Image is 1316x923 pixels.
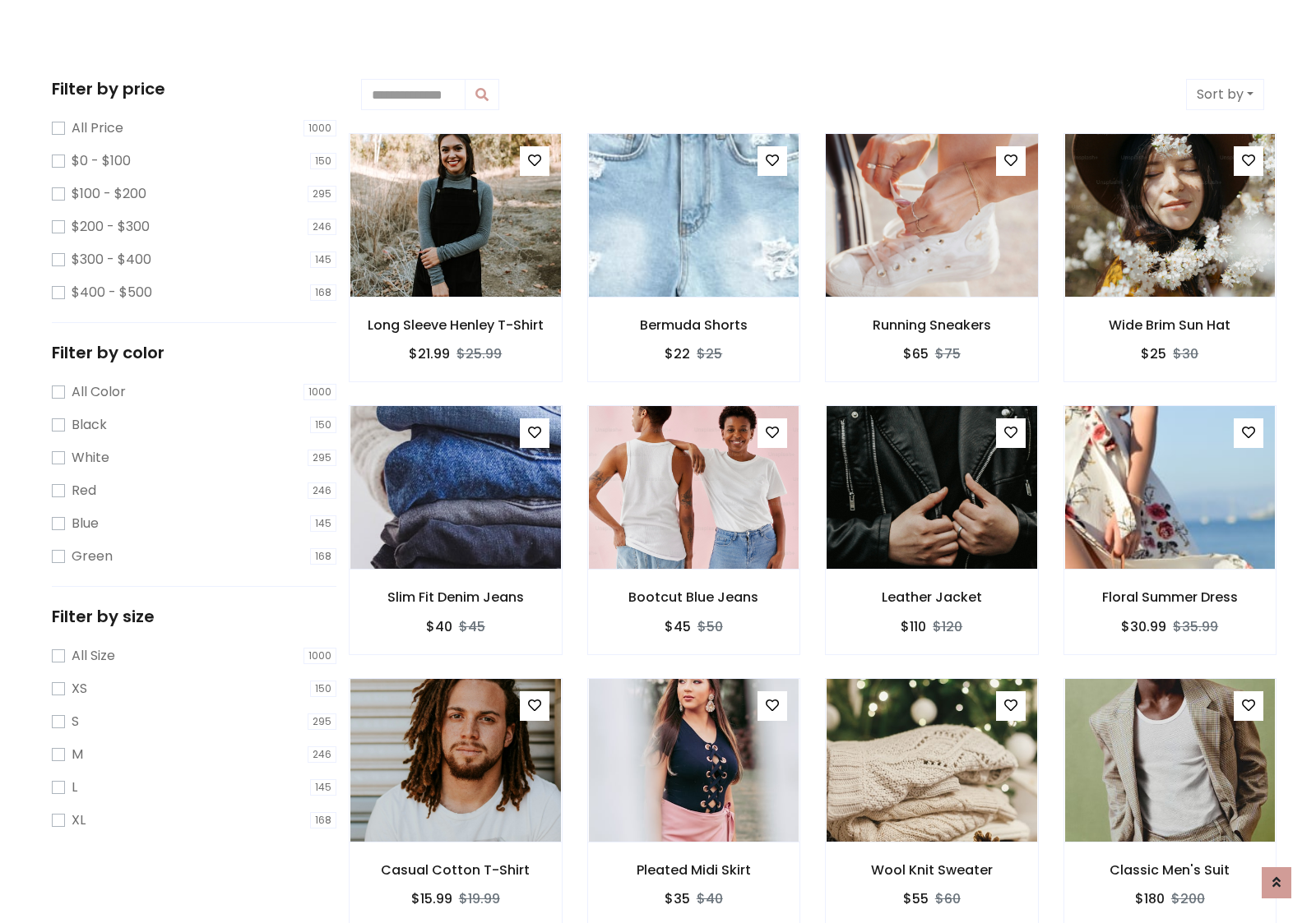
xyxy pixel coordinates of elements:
[310,681,336,697] span: 150
[72,514,99,533] label: Blue
[72,184,146,204] label: $100 - $200
[72,217,150,237] label: $200 - $300
[310,153,336,169] span: 150
[308,746,336,763] span: 246
[350,862,562,878] h6: Casual Cotton T-Shirt
[935,344,961,363] del: $75
[1135,891,1165,907] h6: $180
[310,284,336,301] span: 168
[72,448,109,468] label: White
[308,186,336,202] span: 295
[697,889,723,908] del: $40
[72,415,107,435] label: Black
[72,745,83,764] label: M
[72,118,123,138] label: All Price
[409,346,450,362] h6: $21.99
[350,317,562,333] h6: Long Sleeve Henley T-Shirt
[1064,862,1277,878] h6: Classic Men's Suit
[1064,589,1277,605] h6: Floral Summer Dress
[308,713,336,730] span: 295
[933,617,962,636] del: $120
[308,450,336,466] span: 295
[1173,617,1218,636] del: $35.99
[426,619,452,635] h6: $40
[310,417,336,433] span: 150
[1121,619,1166,635] h6: $30.99
[72,646,115,666] label: All Size
[1173,344,1198,363] del: $30
[826,862,1038,878] h6: Wool Knit Sweater
[588,317,800,333] h6: Bermuda Shorts
[901,619,926,635] h6: $110
[310,779,336,796] span: 145
[72,547,113,566] label: Green
[826,317,1038,333] h6: Running Sneakers
[52,79,336,99] h5: Filter by price
[665,619,691,635] h6: $45
[52,607,336,626] h5: Filter by size
[935,889,961,908] del: $60
[304,384,336,400] span: 1000
[588,862,800,878] h6: Pleated Midi Skirt
[1186,79,1264,110] button: Sort by
[350,589,562,605] h6: Slim Fit Denim Jeans
[308,482,336,499] span: 246
[459,617,485,636] del: $45
[459,889,500,908] del: $19.99
[308,219,336,235] span: 246
[72,679,87,699] label: XS
[411,891,452,907] h6: $15.99
[72,283,152,302] label: $400 - $500
[697,617,723,636] del: $50
[304,120,336,136] span: 1000
[456,344,502,363] del: $25.99
[1141,346,1166,362] h6: $25
[310,548,336,565] span: 168
[72,151,131,171] label: $0 - $100
[72,382,126,402] label: All Color
[310,812,336,828] span: 168
[310,252,336,268] span: 145
[1064,317,1277,333] h6: Wide Brim Sun Hat
[304,648,336,664] span: 1000
[826,589,1038,605] h6: Leather Jacket
[665,346,690,362] h6: $22
[72,778,77,797] label: L
[72,250,151,270] label: $300 - $400
[697,344,722,363] del: $25
[72,712,79,731] label: S
[588,589,800,605] h6: Bootcut Blue Jeans
[903,891,929,907] h6: $55
[52,343,336,362] h5: Filter by color
[665,891,690,907] h6: $35
[1171,889,1205,908] del: $200
[903,346,929,362] h6: $65
[310,515,336,532] span: 145
[72,810,86,830] label: XL
[72,481,96,501] label: Red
